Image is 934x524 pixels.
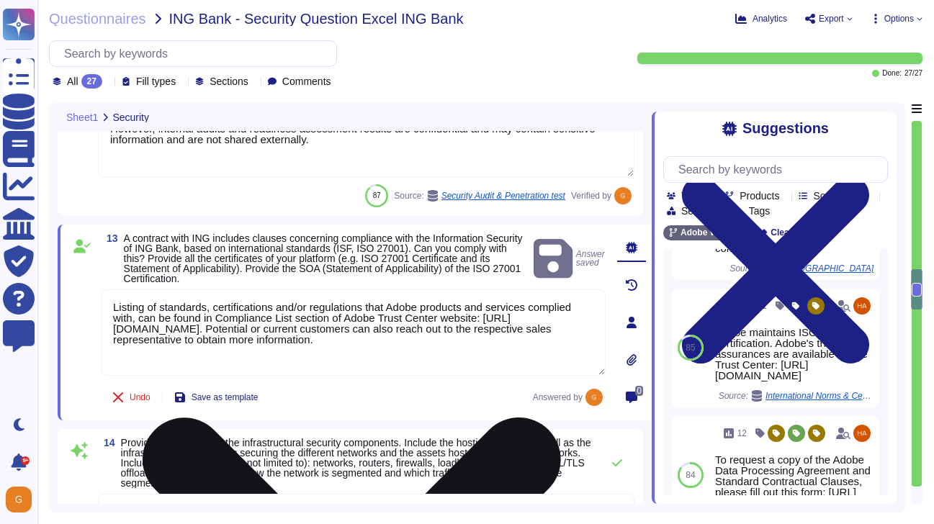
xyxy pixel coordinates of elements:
[49,12,146,26] span: Questionnaires
[884,14,914,23] span: Options
[67,76,78,86] span: All
[101,233,118,243] span: 13
[136,76,176,86] span: Fill types
[853,425,871,442] img: user
[882,70,902,77] span: Done:
[671,157,887,182] input: Search by keywords
[210,76,248,86] span: Sections
[3,484,42,515] button: user
[635,386,643,396] span: 0
[686,471,695,479] span: 84
[737,429,747,438] span: 12
[373,191,381,199] span: 87
[571,191,611,200] span: Verified by
[81,74,102,89] div: 27
[21,456,30,465] div: 9+
[753,14,787,23] span: Analytics
[819,14,844,23] span: Export
[169,12,464,26] span: ING Bank - Security Question Excel ING Bank
[6,487,32,512] img: user
[394,190,565,202] span: Source:
[853,297,871,315] img: user
[585,389,603,406] img: user
[66,112,98,122] span: Sheet1
[282,76,331,86] span: Comments
[112,112,149,122] span: Security
[904,70,922,77] span: 27 / 27
[686,343,695,352] span: 85
[534,236,606,281] span: Answer saved
[98,438,115,448] span: 14
[57,41,336,66] input: Search by keywords
[124,232,523,284] span: A contract with ING includes clauses concerning compliance with the Information Security of ING B...
[101,289,606,376] textarea: Listing of standards, certifications and/or regulations that Adobe products and services complied...
[614,187,632,204] img: user
[735,13,787,24] button: Analytics
[441,191,565,200] span: Security Audit & Penetration test
[715,454,874,508] div: To request a copy of the Adobe Data Processing Agreement and Standard Contractual Clauses, please...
